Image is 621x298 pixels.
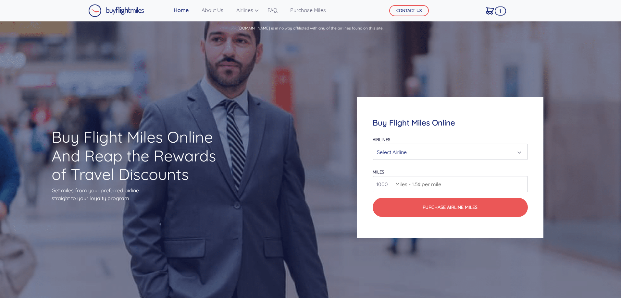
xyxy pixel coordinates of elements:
[171,4,191,17] a: Home
[486,7,494,15] img: Cart
[373,144,528,160] button: Select Airline
[88,4,144,17] img: Buy Flight Miles Logo
[288,4,329,17] a: Purchase Miles
[373,198,528,217] button: Purchase Airline Miles
[483,4,497,17] a: 1
[495,6,506,16] span: 1
[373,137,390,142] label: Airlines
[377,146,519,158] div: Select Airline
[265,4,280,17] a: FAQ
[373,169,384,174] label: miles
[389,5,429,16] button: CONTACT US
[234,4,257,17] a: Airlines
[88,3,144,19] a: Buy Flight Miles Logo
[373,118,528,127] h4: Buy Flight Miles Online
[52,128,228,184] h1: Buy Flight Miles Online And Reap the Rewards of Travel Discounts
[52,186,228,202] p: Get miles from your preferred airline straight to your loyalty program
[392,180,441,188] span: Miles - 1.5¢ per mile
[199,4,226,17] a: About Us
